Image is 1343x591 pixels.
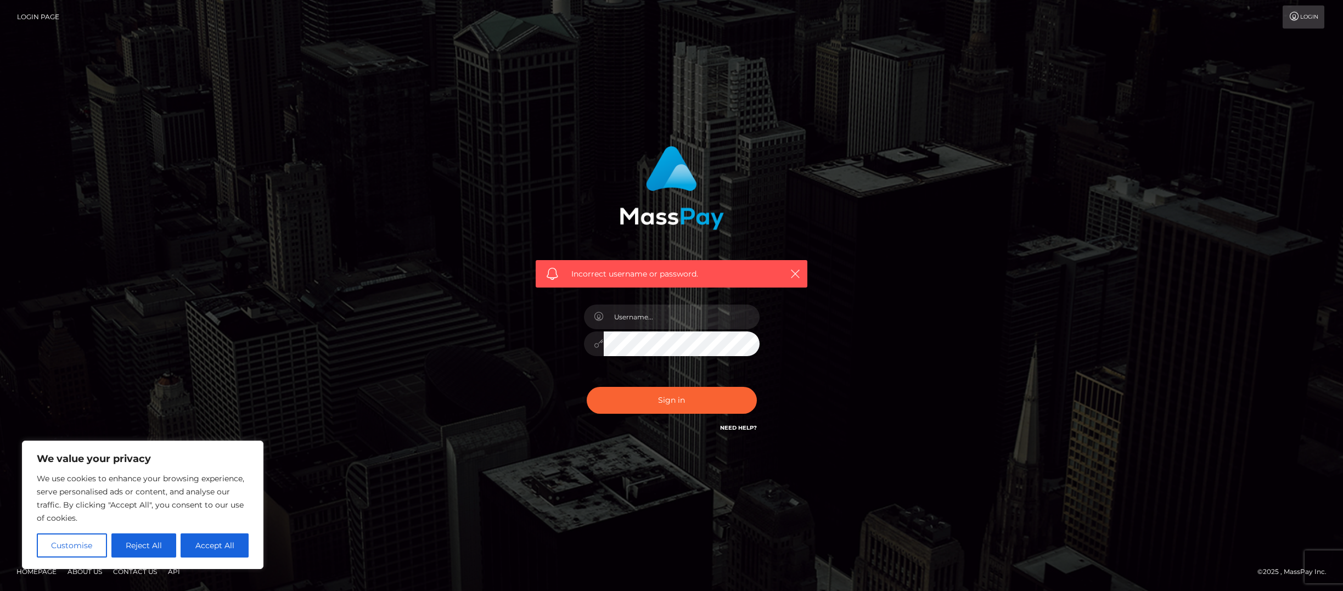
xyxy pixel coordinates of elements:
button: Accept All [181,533,249,558]
button: Sign in [587,387,757,414]
img: MassPay Login [620,146,724,230]
button: Customise [37,533,107,558]
p: We use cookies to enhance your browsing experience, serve personalised ads or content, and analys... [37,472,249,525]
a: About Us [63,563,106,580]
a: API [164,563,184,580]
input: Username... [604,305,760,329]
span: Incorrect username or password. [571,268,772,280]
a: Login [1283,5,1324,29]
a: Homepage [12,563,61,580]
a: Login Page [17,5,59,29]
button: Reject All [111,533,177,558]
div: © 2025 , MassPay Inc. [1257,566,1335,578]
a: Contact Us [109,563,161,580]
a: Need Help? [720,424,757,431]
p: We value your privacy [37,452,249,465]
div: We value your privacy [22,441,263,569]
